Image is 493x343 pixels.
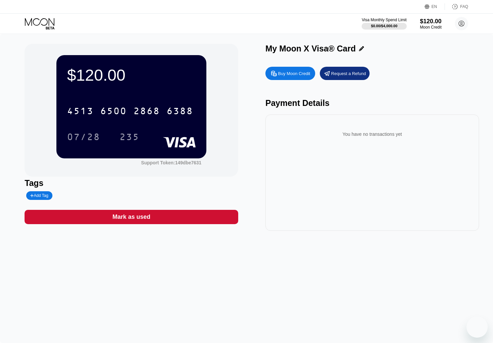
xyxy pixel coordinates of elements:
div: Request a Refund [331,71,366,76]
iframe: Кнопка запуска окна обмена сообщениями [466,316,488,338]
div: FAQ [460,4,468,9]
div: 235 [114,129,144,145]
div: $120.00 [67,66,196,84]
div: 4513 [67,107,94,117]
div: FAQ [445,3,468,10]
div: Request a Refund [320,67,370,80]
div: 235 [119,132,139,143]
div: $120.00 [420,18,442,25]
div: EN [432,4,437,9]
div: Visa Monthly Spend Limit$0.00/$4,000.00 [362,18,406,30]
div: 2868 [133,107,160,117]
div: 07/28 [62,129,105,145]
div: Buy Moon Credit [278,71,310,76]
div: $0.00 / $4,000.00 [371,24,397,28]
div: Payment Details [265,98,479,108]
div: Support Token:149dbe7631 [141,160,201,165]
div: Mark as used [112,213,150,221]
div: Add Tag [30,193,48,198]
div: 6388 [167,107,193,117]
div: 07/28 [67,132,100,143]
div: Buy Moon Credit [265,67,315,80]
div: Moon Credit [420,25,442,30]
div: You have no transactions yet [271,125,474,143]
div: Tags [25,178,238,188]
div: $120.00Moon Credit [420,18,442,30]
div: Support Token: 149dbe7631 [141,160,201,165]
div: 6500 [100,107,127,117]
div: Mark as used [25,210,238,224]
div: Add Tag [26,191,52,200]
div: My Moon X Visa® Card [265,44,356,53]
div: EN [425,3,445,10]
div: Visa Monthly Spend Limit [362,18,406,22]
div: 4513650028686388 [63,103,197,119]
